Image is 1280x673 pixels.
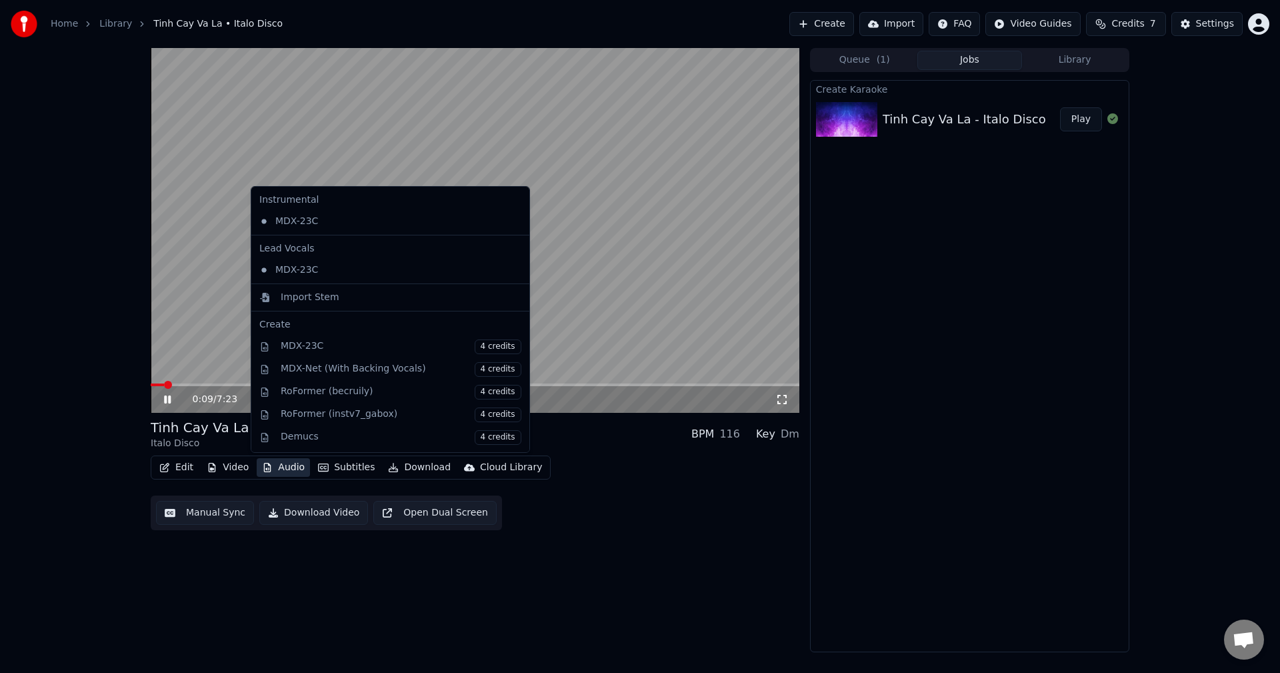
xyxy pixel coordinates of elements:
span: 4 credits [475,430,521,445]
span: Credits [1111,17,1144,31]
span: Tinh Cay Va La • Italo Disco [153,17,283,31]
a: Library [99,17,132,31]
div: BPM [691,426,714,442]
button: Download Video [259,501,368,525]
button: Subtitles [313,458,380,477]
button: Download [383,458,456,477]
div: MDX-23C [254,259,507,281]
button: Settings [1171,12,1243,36]
span: 4 credits [475,340,521,354]
button: Play [1060,107,1102,131]
div: Import Stem [281,291,339,304]
button: FAQ [929,12,980,36]
div: MDX-23C [281,340,521,354]
div: MDX-23C [254,211,507,232]
div: Instrumental [254,189,527,211]
div: 116 [719,426,740,442]
div: Dm [781,426,799,442]
button: Create [789,12,854,36]
button: Video Guides [985,12,1080,36]
a: Open chat [1224,620,1264,660]
button: Jobs [917,51,1023,70]
span: 0:09 [193,393,213,406]
div: / [193,393,225,406]
button: Edit [154,458,199,477]
img: youka [11,11,37,37]
div: Tinh Cay Va La - Italo Disco [883,110,1046,129]
div: RoFormer (instv7_gabox) [281,408,521,422]
div: Create Karaoke [811,81,1129,97]
button: Open Dual Screen [373,501,497,525]
button: Queue [812,51,917,70]
div: Settings [1196,17,1234,31]
span: 7:23 [217,393,237,406]
div: Key [756,426,775,442]
span: 4 credits [475,408,521,422]
div: Create [259,318,521,331]
button: Library [1022,51,1127,70]
a: Home [51,17,78,31]
span: 7 [1150,17,1156,31]
div: Demucs [281,430,521,445]
span: ( 1 ) [877,53,890,67]
span: 4 credits [475,385,521,400]
button: Credits7 [1086,12,1166,36]
button: Audio [257,458,310,477]
div: Italo Disco [151,437,249,450]
button: Video [201,458,254,477]
div: MDX-Net (With Backing Vocals) [281,362,521,377]
div: RoFormer (becruily) [281,385,521,400]
button: Manual Sync [156,501,254,525]
nav: breadcrumb [51,17,283,31]
div: Cloud Library [480,461,542,474]
span: 4 credits [475,362,521,377]
div: Tinh Cay Va La [151,418,249,437]
div: Lead Vocals [254,238,527,259]
button: Import [859,12,923,36]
